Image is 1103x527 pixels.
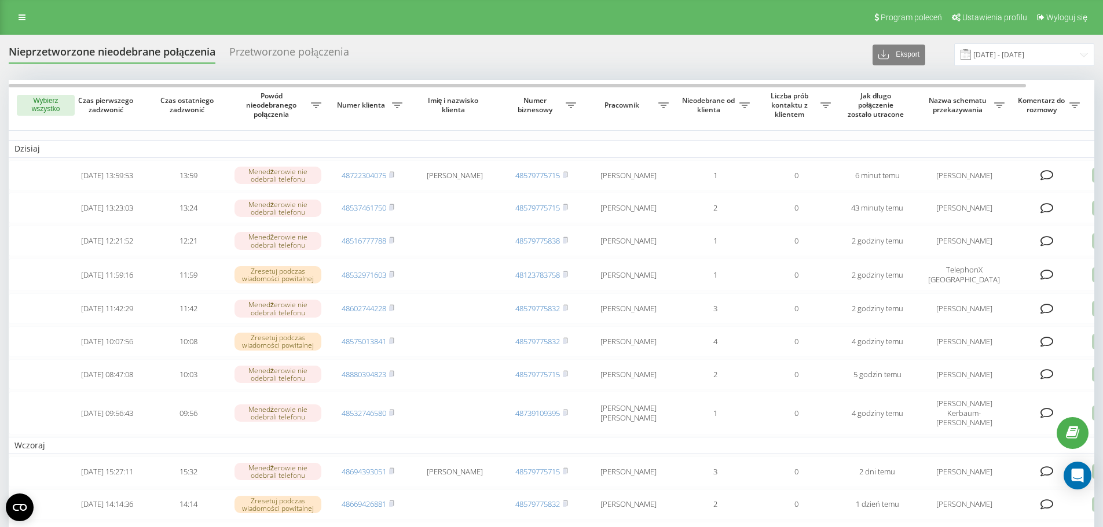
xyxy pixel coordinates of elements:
[234,496,321,513] div: Zresetuj podczas wiadomości powitalnej
[837,359,918,390] td: 5 godzin temu
[918,193,1010,223] td: [PERSON_NAME]
[148,160,229,191] td: 13:59
[342,235,386,246] a: 48516777788
[756,160,837,191] td: 0
[837,160,918,191] td: 6 minut temu
[148,359,229,390] td: 10:03
[515,202,560,213] a: 48579775715
[756,392,837,434] td: 0
[582,392,675,434] td: [PERSON_NAME] [PERSON_NAME]
[837,193,918,223] td: 43 minuty temu
[342,303,386,314] a: 48602744228
[157,96,219,114] span: Czas ostatniego zadzwonić
[918,359,1010,390] td: [PERSON_NAME]
[582,259,675,291] td: [PERSON_NAME]
[675,392,756,434] td: 1
[234,404,321,422] div: Menedżerowie nie odebrali telefonu
[234,167,321,184] div: Menedżerowie nie odebrali telefonu
[67,160,148,191] td: [DATE] 13:59:53
[515,408,560,418] a: 48739109395
[873,45,925,65] button: Eksport
[67,456,148,487] td: [DATE] 15:27:11
[234,366,321,383] div: Menedżerowie nie odebrali telefonu
[408,160,501,191] td: [PERSON_NAME]
[582,326,675,357] td: [PERSON_NAME]
[342,408,386,418] a: 48532746580
[918,293,1010,324] td: [PERSON_NAME]
[67,259,148,291] td: [DATE] 11:59:16
[148,259,229,291] td: 11:59
[582,226,675,256] td: [PERSON_NAME]
[234,300,321,317] div: Menedżerowie nie odebrali telefonu
[342,270,386,280] a: 48532971603
[756,359,837,390] td: 0
[837,293,918,324] td: 2 godziny temu
[756,193,837,223] td: 0
[675,226,756,256] td: 1
[67,359,148,390] td: [DATE] 08:47:08
[148,489,229,520] td: 14:14
[756,259,837,291] td: 0
[837,489,918,520] td: 1 dzień temu
[918,226,1010,256] td: [PERSON_NAME]
[515,336,560,347] a: 48579775832
[234,266,321,283] div: Zresetuj podczas wiadomości powitalnej
[67,193,148,223] td: [DATE] 13:23:03
[148,193,229,223] td: 13:24
[6,493,34,521] button: Open CMP widget
[234,232,321,249] div: Menedżerowie nie odebrali telefonu
[515,170,560,180] a: 48579775715
[918,326,1010,357] td: [PERSON_NAME]
[1064,462,1091,489] div: Open Intercom Messenger
[333,101,392,110] span: Numer klienta
[846,91,908,119] span: Jak długo połączenie zostało utracone
[148,326,229,357] td: 10:08
[515,303,560,314] a: 48579775832
[756,226,837,256] td: 0
[675,456,756,487] td: 3
[148,456,229,487] td: 15:32
[582,160,675,191] td: [PERSON_NAME]
[229,46,349,64] div: Przetworzone połączenia
[507,96,566,114] span: Numer biznesowy
[342,466,386,477] a: 48694393051
[76,96,138,114] span: Czas pierwszego zadzwonić
[588,101,658,110] span: Pracownik
[408,456,501,487] td: [PERSON_NAME]
[582,456,675,487] td: [PERSON_NAME]
[1046,13,1087,22] span: Wyloguj się
[837,456,918,487] td: 2 dni temu
[675,326,756,357] td: 4
[918,489,1010,520] td: [PERSON_NAME]
[837,326,918,357] td: 4 godziny temu
[756,489,837,520] td: 0
[234,200,321,217] div: Menedżerowie nie odebrali telefonu
[837,259,918,291] td: 2 godziny temu
[582,293,675,324] td: [PERSON_NAME]
[918,259,1010,291] td: TelephonX [GEOGRAPHIC_DATA]
[675,293,756,324] td: 3
[9,46,215,64] div: Nieprzetworzone nieodebrane połączenia
[67,326,148,357] td: [DATE] 10:07:56
[675,259,756,291] td: 1
[680,96,739,114] span: Nieodebrane od klienta
[234,333,321,350] div: Zresetuj podczas wiadomości powitalnej
[67,293,148,324] td: [DATE] 11:42:29
[67,392,148,434] td: [DATE] 09:56:43
[148,293,229,324] td: 11:42
[881,13,942,22] span: Program poleceń
[675,160,756,191] td: 1
[418,96,491,114] span: Imię i nazwisko klienta
[675,193,756,223] td: 2
[342,499,386,509] a: 48669426881
[515,466,560,477] a: 48579775715
[515,235,560,246] a: 48579775838
[515,369,560,379] a: 48579775715
[918,160,1010,191] td: [PERSON_NAME]
[837,392,918,434] td: 4 godziny temu
[234,463,321,480] div: Menedżerowie nie odebrali telefonu
[234,91,311,119] span: Powód nieodebranego połączenia
[756,326,837,357] td: 0
[582,359,675,390] td: [PERSON_NAME]
[962,13,1027,22] span: Ustawienia profilu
